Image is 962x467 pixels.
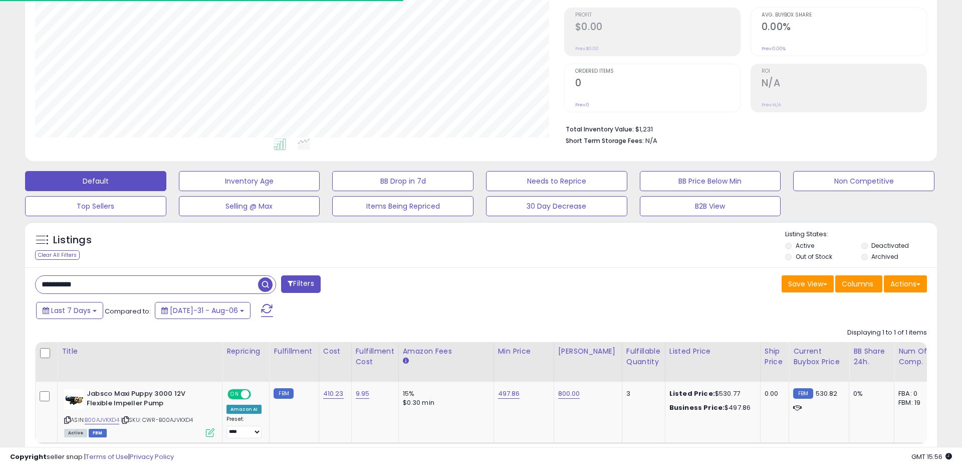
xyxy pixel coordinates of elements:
div: Cost [323,346,347,357]
a: Privacy Policy [130,452,174,461]
a: B00AJVKXD4 [85,416,119,424]
div: Fulfillment Cost [356,346,394,367]
button: Selling @ Max [179,196,320,216]
span: 530.82 [816,389,838,398]
span: ROI [762,69,926,74]
button: Filters [281,275,320,293]
span: ON [228,390,241,399]
div: FBA: 0 [898,389,931,398]
div: Num of Comp. [898,346,935,367]
b: Short Term Storage Fees: [566,136,644,145]
button: Top Sellers [25,196,166,216]
div: Fulfillable Quantity [626,346,661,367]
div: FBM: 19 [898,398,931,407]
div: 0% [853,389,886,398]
small: Prev: 0 [575,102,589,108]
div: Displaying 1 to 1 of 1 items [847,328,927,338]
div: Fulfillment [274,346,314,357]
button: Columns [835,275,882,292]
div: [PERSON_NAME] [558,346,618,357]
button: Save View [782,275,834,292]
div: $0.30 min [403,398,486,407]
div: Current Buybox Price [793,346,845,367]
div: 3 [626,389,657,398]
button: B2B View [640,196,781,216]
button: Inventory Age [179,171,320,191]
div: Amazon AI [226,405,262,414]
button: Needs to Reprice [486,171,627,191]
button: [DATE]-31 - Aug-06 [155,302,251,319]
button: Default [25,171,166,191]
a: 9.95 [356,389,370,399]
button: Non Competitive [793,171,934,191]
div: Preset: [226,416,262,438]
button: BB Price Below Min [640,171,781,191]
div: $497.86 [669,403,753,412]
span: Compared to: [105,306,151,316]
div: 15% [403,389,486,398]
button: Actions [884,275,927,292]
small: FBM [274,388,293,399]
h2: $0.00 [575,21,740,35]
a: 410.23 [323,389,344,399]
span: Ordered Items [575,69,740,74]
small: Prev: 0.00% [762,46,786,52]
label: Out of Stock [796,252,832,261]
img: 311uI2u9kCL._SL40_.jpg [64,389,84,409]
div: $530.77 [669,389,753,398]
strong: Copyright [10,452,47,461]
b: Total Inventory Value: [566,125,634,133]
span: Columns [842,279,873,289]
span: FBM [89,429,107,437]
div: ASIN: [64,389,214,436]
div: Ship Price [765,346,785,367]
span: Profit [575,13,740,18]
div: BB Share 24h. [853,346,890,367]
li: $1,231 [566,122,919,134]
h5: Listings [53,233,92,247]
span: [DATE]-31 - Aug-06 [170,305,238,316]
span: | SKU: CWR-B00AJVKXD4 [121,416,193,424]
h2: 0.00% [762,21,926,35]
a: Terms of Use [86,452,128,461]
div: seller snap | | [10,452,174,462]
span: Last 7 Days [51,305,91,316]
button: BB Drop in 7d [332,171,473,191]
div: 0.00 [765,389,781,398]
div: Repricing [226,346,265,357]
a: 497.86 [498,389,520,399]
div: Title [62,346,218,357]
small: Prev: $0.00 [575,46,599,52]
b: Business Price: [669,403,725,412]
span: OFF [250,390,266,399]
h2: 0 [575,77,740,91]
span: N/A [645,136,657,145]
div: Amazon Fees [403,346,490,357]
div: Listed Price [669,346,756,357]
label: Active [796,241,814,250]
label: Deactivated [871,241,909,250]
label: Archived [871,252,898,261]
p: Listing States: [785,230,936,239]
div: Clear All Filters [35,250,80,260]
h2: N/A [762,77,926,91]
a: 800.00 [558,389,580,399]
small: Prev: N/A [762,102,781,108]
div: Min Price [498,346,550,357]
small: FBM [793,388,813,399]
b: Listed Price: [669,389,715,398]
span: Avg. Buybox Share [762,13,926,18]
button: 30 Day Decrease [486,196,627,216]
small: Amazon Fees. [403,357,409,366]
b: Jabsco Maxi Puppy 3000 12V Flexible Impeller Pump [87,389,208,410]
span: 2025-08-14 15:56 GMT [911,452,952,461]
button: Items Being Repriced [332,196,473,216]
span: All listings currently available for purchase on Amazon [64,429,87,437]
button: Last 7 Days [36,302,103,319]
